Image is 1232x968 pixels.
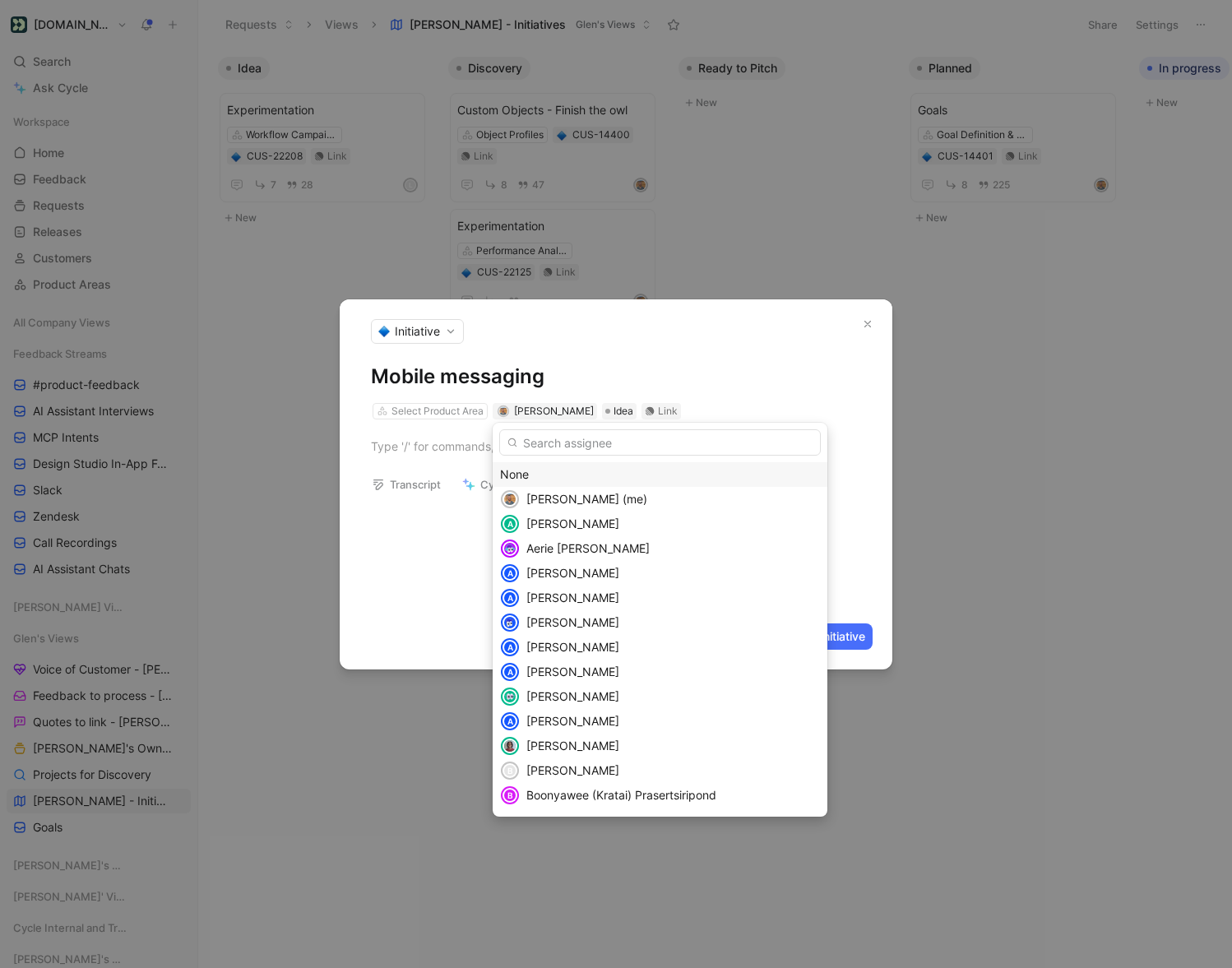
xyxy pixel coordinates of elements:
img: avatar [503,541,517,556]
div: B [503,788,517,803]
div: None [500,465,820,484]
div: B [503,763,517,778]
span: Initiative [395,323,440,340]
div: Select Product Area [391,403,484,419]
div: Link [658,403,678,419]
div: A [503,714,517,729]
span: [PERSON_NAME] [526,739,619,753]
span: [PERSON_NAME] [526,516,619,530]
span: Aerie [PERSON_NAME] [526,541,650,555]
img: avatar [503,615,517,630]
div: Idea [602,403,637,419]
div: avatar[PERSON_NAME] [493,403,597,419]
img: avatar [503,689,517,704]
span: [PERSON_NAME] [526,763,619,777]
img: avatar [503,492,517,507]
h1: Mobile messaging [371,364,861,390]
div: A [503,566,517,581]
img: avatar [503,739,517,753]
div: A [503,591,517,605]
span: [PERSON_NAME] [526,665,619,679]
img: avatar [498,406,507,415]
span: [PERSON_NAME] [514,405,594,417]
input: Search assignee [499,429,821,456]
img: 🔷 [378,326,390,337]
span: Boonyawee (Kratai) Prasertsiripond [526,788,716,802]
span: [PERSON_NAME] [526,689,619,703]
div: A [503,516,517,531]
button: Transcript [364,473,448,496]
button: Cycle AI [455,473,530,496]
div: A [503,665,517,679]
div: A [503,640,517,655]
span: [PERSON_NAME] [526,714,619,728]
span: [PERSON_NAME] (me) [526,492,647,506]
span: Idea [614,403,633,419]
span: [PERSON_NAME] [526,615,619,629]
span: [PERSON_NAME] [526,640,619,654]
span: [PERSON_NAME] [526,566,619,580]
span: [PERSON_NAME] [526,591,619,604]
